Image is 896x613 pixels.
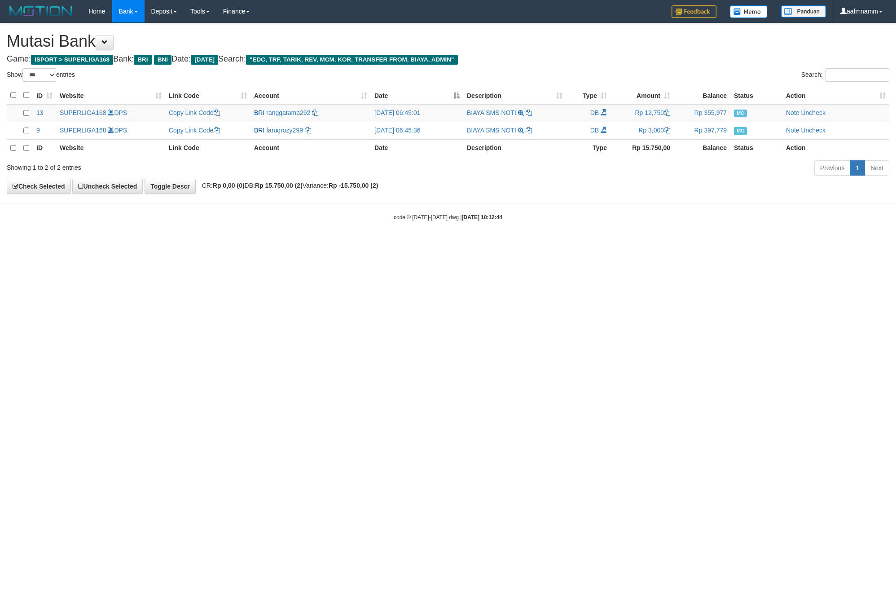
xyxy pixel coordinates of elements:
[254,109,264,116] span: BRI
[566,139,611,157] th: Type
[250,139,371,157] th: Account
[782,87,889,104] th: Action: activate to sort column ascending
[826,68,889,82] input: Search:
[7,179,71,194] a: Check Selected
[169,109,220,116] a: Copy Link Code
[56,104,165,122] td: DPS
[734,110,747,117] span: Manually Checked by: aafKayli
[7,55,889,64] h4: Game: Bank: Date: Search:
[734,127,747,135] span: Manually Checked by: aafKayli
[371,139,463,157] th: Date
[814,160,850,176] a: Previous
[611,87,674,104] th: Amount: activate to sort column ascending
[198,182,378,189] span: CR: DB: Variance:
[730,87,782,104] th: Status
[7,4,75,18] img: MOTION_logo.png
[786,109,799,116] a: Note
[674,104,730,122] td: Rp 355,977
[250,87,371,104] th: Account: activate to sort column ascending
[590,127,599,134] span: DB
[801,127,825,134] a: Uncheck
[169,127,220,134] a: Copy Link Code
[254,127,264,134] span: BRI
[60,127,106,134] a: SUPERLIGA168
[56,139,165,157] th: Website
[56,87,165,104] th: Website: activate to sort column ascending
[526,127,532,134] a: Copy BIAYA SMS NOTI to clipboard
[213,182,245,189] strong: Rp 0,00 (0)
[672,5,716,18] img: Feedback.jpg
[463,87,566,104] th: Description: activate to sort column ascending
[462,214,502,221] strong: [DATE] 10:12:44
[730,5,768,18] img: Button%20Memo.svg
[526,109,532,116] a: Copy BIAYA SMS NOTI to clipboard
[154,55,171,65] span: BNI
[850,160,865,176] a: 1
[7,159,367,172] div: Showing 1 to 2 of 2 entries
[72,179,143,194] a: Uncheck Selected
[467,127,516,134] a: BIAYA SMS NOTI
[31,55,113,65] span: ISPORT > SUPERLIGA168
[33,87,56,104] th: ID: activate to sort column ascending
[7,68,75,82] label: Show entries
[371,104,463,122] td: [DATE] 06:45:01
[60,109,106,116] a: SUPERLIGA168
[165,87,250,104] th: Link Code: activate to sort column ascending
[782,139,889,157] th: Action
[165,139,250,157] th: Link Code
[7,32,889,50] h1: Mutasi Bank
[801,109,825,116] a: Uncheck
[246,55,458,65] span: "EDC, TRF, TARIK, REV, MCM, KOR, TRANSFER FROM, BIAYA, ADMIN"
[255,182,303,189] strong: Rp 15.750,00 (2)
[865,160,889,176] a: Next
[463,139,566,157] th: Description
[566,87,611,104] th: Type: activate to sort column ascending
[191,55,218,65] span: [DATE]
[674,87,730,104] th: Balance
[312,109,318,116] a: Copy ranggatama292 to clipboard
[801,68,889,82] label: Search:
[781,5,826,18] img: panduan.png
[56,122,165,139] td: DPS
[371,122,463,139] td: [DATE] 06:45:36
[145,179,196,194] a: Toggle Descr
[394,214,502,221] small: code © [DATE]-[DATE] dwg |
[674,122,730,139] td: Rp 397,779
[22,68,56,82] select: Showentries
[664,127,670,134] a: Copy Rp 3,000 to clipboard
[611,104,674,122] td: Rp 12,750
[329,182,378,189] strong: Rp -15.750,00 (2)
[33,139,56,157] th: ID
[467,109,516,116] a: BIAYA SMS NOTI
[305,127,311,134] a: Copy faruqrozy299 to clipboard
[36,127,40,134] span: 9
[36,109,44,116] span: 13
[611,139,674,157] th: Rp 15.750,00
[134,55,151,65] span: BRI
[266,127,303,134] a: faruqrozy299
[611,122,674,139] td: Rp 3,000
[786,127,799,134] a: Note
[674,139,730,157] th: Balance
[590,109,599,116] span: DB
[730,139,782,157] th: Status
[266,109,310,116] a: ranggatama292
[664,109,670,116] a: Copy Rp 12,750 to clipboard
[371,87,463,104] th: Date: activate to sort column descending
